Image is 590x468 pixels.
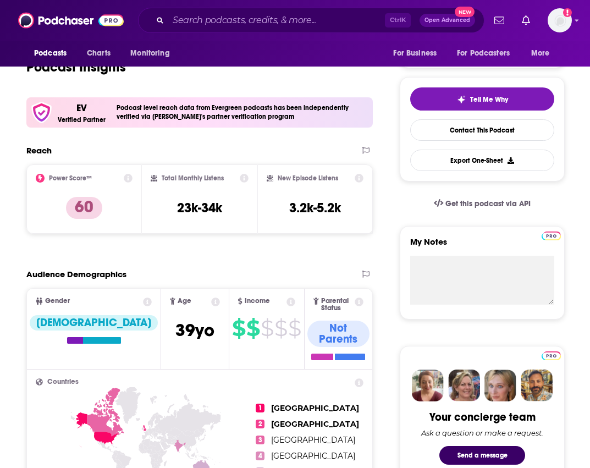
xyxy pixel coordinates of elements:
[439,446,525,465] button: Send a message
[26,145,52,156] h2: Reach
[410,87,554,111] button: tell me why sparkleTell Me Why
[410,150,554,171] button: Export One-Sheet
[542,230,561,240] a: Pro website
[87,46,111,61] span: Charts
[162,174,224,182] h2: Total Monthly Listens
[420,14,475,27] button: Open AdvancedNew
[31,102,52,123] img: verfied icon
[18,10,124,31] img: Podchaser - Follow, Share and Rate Podcasts
[410,236,554,256] label: My Notes
[130,46,169,61] span: Monitoring
[542,350,561,360] a: Pro website
[457,46,510,61] span: For Podcasters
[542,232,561,240] img: Podchaser Pro
[523,43,564,64] button: open menu
[34,46,67,61] span: Podcasts
[26,269,126,279] h2: Audience Demographics
[548,8,572,32] span: Logged in as eringalloway
[58,117,106,123] h5: Verified Partner
[450,43,526,64] button: open menu
[448,370,480,401] img: Barbara Profile
[26,43,81,64] button: open menu
[424,18,470,23] span: Open Advanced
[47,378,79,386] span: Countries
[307,321,370,347] div: Not Parents
[321,298,353,312] span: Parental Status
[49,174,92,182] h2: Power Score™
[168,12,385,29] input: Search podcasts, credits, & more...
[256,420,264,428] span: 2
[261,320,273,337] span: $
[271,419,359,429] span: [GEOGRAPHIC_DATA]
[445,199,531,208] span: Get this podcast via API
[76,102,87,114] p: EV
[412,370,444,401] img: Sydney Profile
[410,119,554,141] a: Contact This Podcast
[175,320,214,341] span: 39 yo
[548,8,572,32] button: Show profile menu
[455,7,475,17] span: New
[517,11,534,30] a: Show notifications dropdown
[393,46,437,61] span: For Business
[548,8,572,32] img: User Profile
[563,8,572,17] svg: Add a profile image
[271,403,359,413] span: [GEOGRAPHIC_DATA]
[245,298,270,305] span: Income
[256,404,264,412] span: 1
[542,351,561,360] img: Podchaser Pro
[425,190,539,217] a: Get this podcast via API
[271,451,355,461] span: [GEOGRAPHIC_DATA]
[274,320,287,337] span: $
[178,298,191,305] span: Age
[278,174,338,182] h2: New Episode Listens
[457,95,466,104] img: tell me why sparkle
[288,320,301,337] span: $
[256,436,264,444] span: 3
[117,104,368,120] h4: Podcast level reach data from Evergreen podcasts has been independently verified via [PERSON_NAME...
[66,197,102,219] p: 60
[80,43,117,64] a: Charts
[470,95,508,104] span: Tell Me Why
[45,298,70,305] span: Gender
[177,200,222,216] h3: 23k-34k
[531,46,550,61] span: More
[246,320,260,337] span: $
[385,13,411,27] span: Ctrl K
[271,435,355,445] span: [GEOGRAPHIC_DATA]
[484,370,516,401] img: Jules Profile
[385,43,450,64] button: open menu
[232,320,245,337] span: $
[429,410,536,424] div: Your concierge team
[123,43,184,64] button: open menu
[490,11,509,30] a: Show notifications dropdown
[26,59,126,75] h1: Podcast Insights
[30,315,158,331] div: [DEMOGRAPHIC_DATA]
[521,370,553,401] img: Jon Profile
[421,428,543,437] div: Ask a question or make a request.
[138,8,484,33] div: Search podcasts, credits, & more...
[289,200,341,216] h3: 3.2k-5.2k
[256,452,264,460] span: 4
